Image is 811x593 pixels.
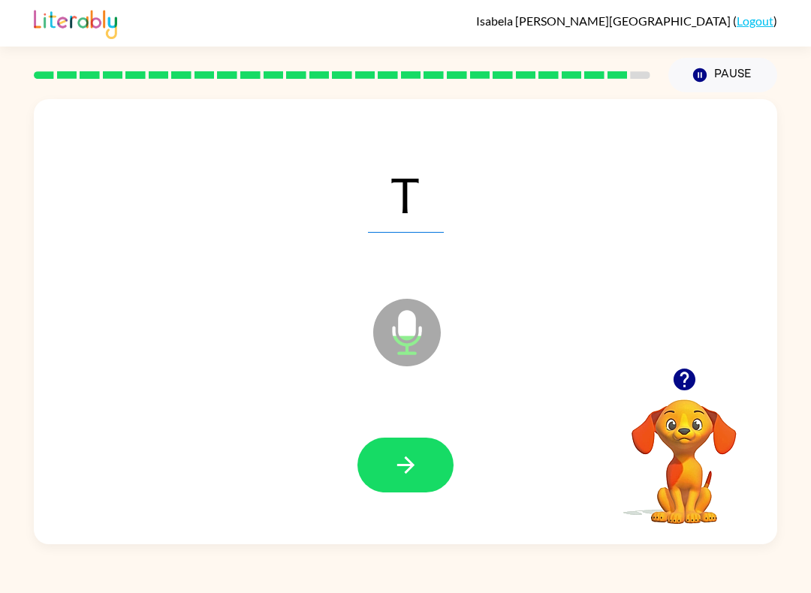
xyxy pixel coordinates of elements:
img: Literably [34,6,117,39]
div: ( ) [476,14,777,28]
span: T [368,155,444,233]
button: Pause [668,58,777,92]
a: Logout [737,14,773,28]
video: Your browser must support playing .mp4 files to use Literably. Please try using another browser. [609,376,759,526]
span: Isabela [PERSON_NAME][GEOGRAPHIC_DATA] [476,14,733,28]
